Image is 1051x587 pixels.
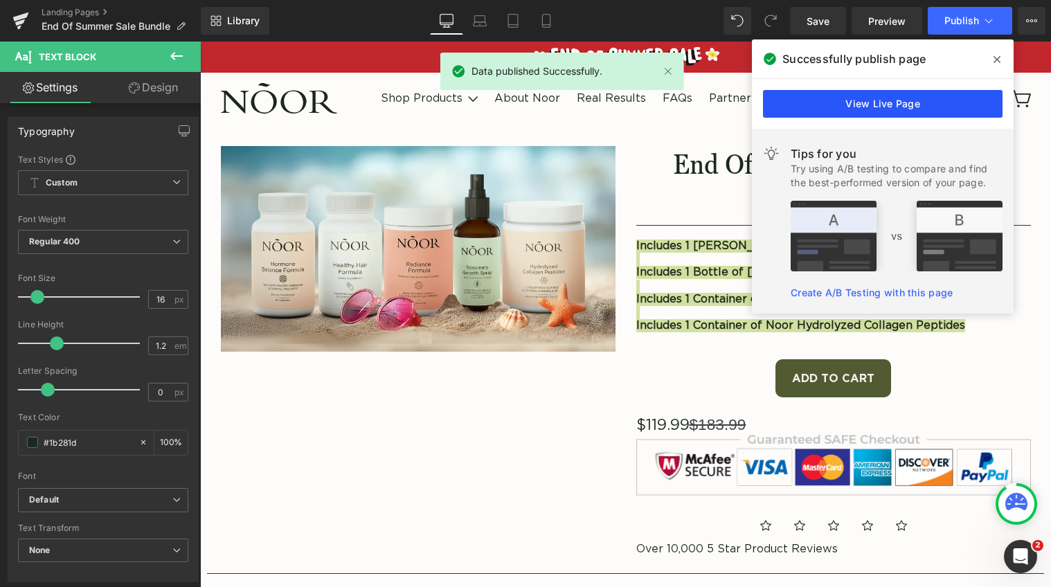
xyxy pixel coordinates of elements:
[436,225,730,236] strong: Includes 1 Bottle of [PERSON_NAME] Growth Spray
[227,15,260,27] span: Library
[436,141,831,177] h1: (35% OFF)
[18,523,188,533] div: Text Transform
[174,388,186,397] span: px
[782,51,926,67] span: Successfully publish page
[471,64,602,79] span: Data published Successfully.
[18,471,188,481] div: Font
[852,7,922,35] a: Preview
[1032,540,1043,551] span: 2
[154,431,188,455] div: %
[575,318,691,356] button: Add To Cart
[18,154,188,165] div: Text Styles
[174,341,186,350] span: em
[46,177,78,189] b: Custom
[868,14,906,28] span: Preview
[39,51,96,62] span: Text Block
[436,252,697,263] strong: Includes 1 Container of Noor Radiance Formula
[791,145,1003,162] div: Tips for you
[673,51,755,64] span: Take Hair Quiz
[16,37,143,78] a: Noor Hair
[462,51,492,62] a: FAQs
[496,7,530,35] a: Tablet
[436,278,765,289] strong: Includes 1 Container of Noor Hydrolyzed Collagen Peptides
[29,545,51,555] b: None
[463,7,496,35] a: Laptop
[791,201,1003,271] img: tip.png
[1018,7,1045,35] button: More
[436,199,685,210] strong: Includes 1 [PERSON_NAME] Balance Bundle
[1004,540,1037,573] iframe: Intercom live chat
[791,287,953,298] a: Create A/B Testing with this page
[763,90,1003,118] a: View Live Page
[18,413,188,422] div: Text Color
[757,7,784,35] button: Redo
[791,162,1003,190] div: Try using A/B testing to compare and find the best-performed version of your page.
[181,51,268,64] a: Shop Products
[436,501,831,514] p: Over 10,000 5 Star Product Reviews
[21,42,137,73] img: Noor Hair
[928,7,1012,35] button: Publish
[201,7,269,35] a: New Library
[530,7,563,35] a: Mobile
[103,72,204,103] a: Design
[294,51,360,62] a: About Noor
[174,295,186,304] span: px
[29,236,80,246] b: Regular 400
[807,14,829,28] span: Save
[18,320,188,329] div: Line Height
[651,44,777,71] a: Take Hair Quiz
[42,7,201,18] a: Landing Pages
[18,215,188,224] div: Font Weight
[44,435,132,450] input: Color
[18,118,75,137] div: Typography
[332,6,519,25] img: sale
[29,494,59,506] i: Default
[509,51,603,62] a: Partner Program
[763,145,780,162] img: light.svg
[430,7,463,35] a: Desktop
[42,21,170,32] span: End Of Summer Sale Bundle
[18,366,188,376] div: Letter Spacing
[377,51,446,62] a: Real Results
[944,15,979,26] span: Publish
[18,273,188,283] div: Font Size
[724,7,751,35] button: Undo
